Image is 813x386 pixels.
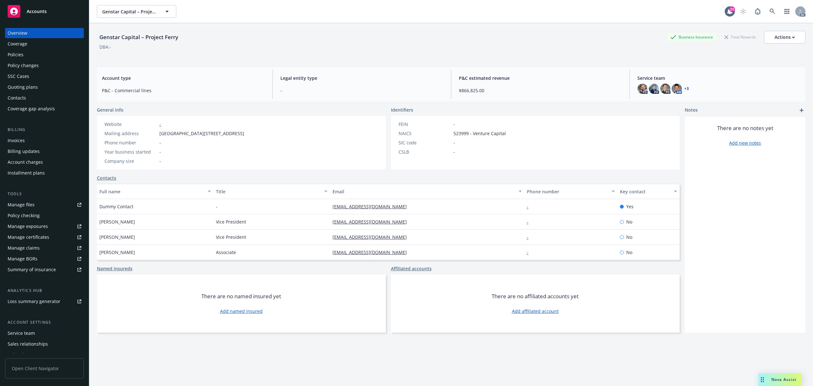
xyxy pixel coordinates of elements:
[97,5,176,18] button: Genstar Capital – Project Ferry
[492,293,579,300] span: There are no affiliated accounts yet
[8,135,25,146] div: Invoices
[333,188,515,195] div: Email
[97,265,132,272] a: Named insureds
[159,148,161,155] span: -
[5,28,84,38] a: Overview
[5,339,84,349] a: Sales relationships
[8,254,37,264] div: Manage BORs
[5,210,84,221] a: Policy checking
[333,203,412,210] a: [EMAIL_ADDRESS][DOMAIN_NAME]
[8,328,35,338] div: Service team
[280,75,443,81] span: Legal entity type
[685,107,698,114] span: Notes
[721,33,759,41] div: Total Rewards
[8,82,38,92] div: Quoting plans
[216,203,218,210] span: -
[637,84,648,94] img: photo
[27,9,47,14] span: Accounts
[5,157,84,167] a: Account charges
[527,234,534,240] a: -
[454,139,455,146] span: -
[104,121,157,128] div: Website
[216,249,236,256] span: Associate
[97,184,213,199] button: Full name
[159,121,161,127] a: -
[527,188,608,195] div: Phone number
[527,219,534,225] a: -
[333,219,412,225] a: [EMAIL_ADDRESS][DOMAIN_NAME]
[104,130,157,137] div: Mailing address
[399,139,451,146] div: SIC code
[159,139,161,146] span: -
[216,218,246,225] span: Vice President
[454,130,506,137] span: 523999 - Venture Capital
[751,5,764,18] a: Report a Bug
[8,350,44,360] div: Related accounts
[527,249,534,255] a: -
[5,168,84,178] a: Installment plans
[637,75,800,81] span: Service team
[97,175,116,181] a: Contacts
[8,265,56,275] div: Summary of insurance
[660,84,670,94] img: photo
[102,75,265,81] span: Account type
[617,184,680,199] button: Key contact
[764,31,805,44] button: Actions
[5,296,84,307] a: Loss summary generator
[649,84,659,94] img: photo
[399,130,451,137] div: NAICS
[717,124,773,132] span: There are no notes yet
[626,249,632,256] span: No
[459,75,622,81] span: P&C estimated revenue
[213,184,330,199] button: Title
[524,184,618,199] button: Phone number
[729,140,761,146] a: Add new notes
[684,87,689,91] a: +3
[280,87,443,94] span: -
[399,148,451,155] div: CSLB
[775,31,795,43] div: Actions
[99,234,135,240] span: [PERSON_NAME]
[781,5,793,18] a: Switch app
[5,287,84,294] div: Analytics hub
[5,93,84,103] a: Contacts
[104,148,157,155] div: Year business started
[399,121,451,128] div: FEIN
[5,221,84,231] a: Manage exposures
[5,358,84,378] span: Open Client Navigator
[104,139,157,146] div: Phone number
[5,39,84,49] a: Coverage
[5,50,84,60] a: Policies
[5,191,84,197] div: Tools
[102,87,265,94] span: P&C - Commercial lines
[737,5,749,18] a: Start snowing
[391,265,432,272] a: Affiliated accounts
[527,203,534,210] a: -
[5,104,84,114] a: Coverage gap analysis
[330,184,524,199] button: Email
[99,203,133,210] span: Dummy Contact
[8,60,39,71] div: Policy changes
[5,127,84,133] div: Billing
[459,87,622,94] span: $866,825.00
[99,249,135,256] span: [PERSON_NAME]
[333,234,412,240] a: [EMAIL_ADDRESS][DOMAIN_NAME]
[8,232,49,242] div: Manage certificates
[8,243,40,253] div: Manage claims
[220,308,263,314] a: Add named insured
[97,107,124,113] span: General info
[758,373,766,386] div: Drag to move
[8,339,48,349] div: Sales relationships
[8,39,27,49] div: Coverage
[5,82,84,92] a: Quoting plans
[626,218,632,225] span: No
[5,350,84,360] a: Related accounts
[5,3,84,20] a: Accounts
[102,8,157,15] span: Genstar Capital – Project Ferry
[5,254,84,264] a: Manage BORs
[8,146,40,156] div: Billing updates
[729,6,735,12] div: 23
[97,33,181,41] div: Genstar Capital – Project Ferry
[99,218,135,225] span: [PERSON_NAME]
